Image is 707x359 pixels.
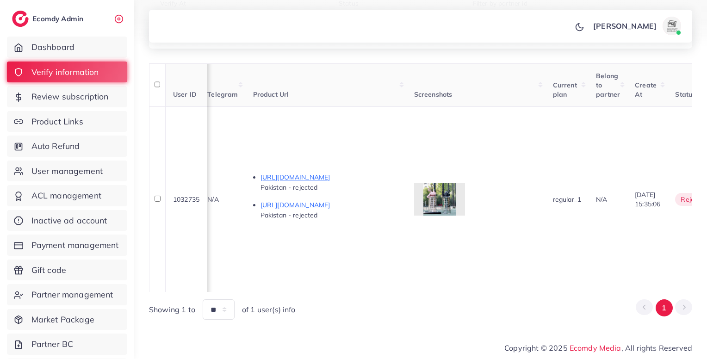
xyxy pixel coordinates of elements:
span: Product Url [253,90,289,99]
a: Inactive ad account [7,210,127,231]
span: of 1 user(s) info [242,304,296,315]
span: regular_1 [553,195,581,204]
a: Partner management [7,284,127,305]
span: Verify information [31,66,99,78]
img: logo [12,11,29,27]
a: logoEcomdy Admin [12,11,86,27]
span: Copyright © 2025 [504,342,692,353]
ul: Pagination [636,299,692,316]
a: [PERSON_NAME]avatar [588,17,685,35]
span: Auto Refund [31,140,80,152]
span: 1032735 [173,195,199,204]
span: Telegram [207,90,238,99]
a: User management [7,161,127,182]
a: Market Package [7,309,127,330]
span: N/A [207,195,218,204]
a: Dashboard [7,37,127,58]
span: [DATE] 15:35:06 [635,191,660,208]
span: Screenshots [414,90,453,99]
span: Partner management [31,289,113,301]
span: Create At [635,81,657,99]
span: Pakistan - rejected [260,183,318,192]
a: Partner BC [7,334,127,355]
span: User management [31,165,103,177]
a: Payment management [7,235,127,256]
span: Partner BC [31,338,74,350]
span: Showing 1 to [149,304,195,315]
button: Go to page 1 [656,299,673,316]
span: Dashboard [31,41,74,53]
a: Gift code [7,260,127,281]
span: Inactive ad account [31,215,107,227]
a: Verify information [7,62,127,83]
span: Belong to partner [596,72,620,99]
span: N/A [596,195,607,204]
h2: Ecomdy Admin [32,14,86,23]
span: Product Links [31,116,83,128]
img: img uploaded [423,183,456,216]
span: Payment management [31,239,119,251]
a: Product Links [7,111,127,132]
a: Auto Refund [7,136,127,157]
span: Pakistan - rejected [260,211,318,219]
p: [URL][DOMAIN_NAME] [260,172,399,183]
a: Ecomdy Media [570,343,621,353]
img: avatar [663,17,681,35]
span: , All rights Reserved [621,342,692,353]
span: Gift code [31,264,66,276]
a: ACL management [7,185,127,206]
span: Review subscription [31,91,109,103]
p: [URL][DOMAIN_NAME] [260,199,399,210]
span: User ID [173,90,197,99]
a: Review subscription [7,86,127,107]
span: Market Package [31,314,94,326]
span: Status [675,90,695,99]
span: Current plan [553,81,577,99]
p: [PERSON_NAME] [593,20,657,31]
span: ACL management [31,190,101,202]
